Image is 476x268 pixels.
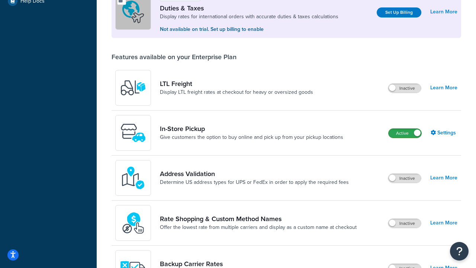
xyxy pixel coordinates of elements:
[388,219,421,228] label: Inactive
[120,210,146,236] img: icon-duo-feat-rate-shopping-ecdd8bed.png
[160,80,313,88] a: LTL Freight
[160,260,351,268] a: Backup Carrier Rates
[112,53,237,61] div: Features available on your Enterprise Plan
[377,7,421,17] a: Set Up Billing
[430,218,457,228] a: Learn More
[430,173,457,183] a: Learn More
[160,224,357,231] a: Offer the lowest rate from multiple carriers and display as a custom name at checkout
[160,179,349,186] a: Determine US address types for UPS or FedEx in order to apply the required fees
[160,125,343,133] a: In-Store Pickup
[450,242,469,261] button: Open Resource Center
[160,215,357,223] a: Rate Shopping & Custom Method Names
[120,165,146,191] img: kIG8fy0lQAAAABJRU5ErkJggg==
[120,120,146,146] img: wfgcfpwTIucLEAAAAASUVORK5CYII=
[431,128,457,138] a: Settings
[430,83,457,93] a: Learn More
[388,174,421,183] label: Inactive
[430,7,457,17] a: Learn More
[120,75,146,101] img: y79ZsPf0fXUFUhFXDzUgf+ktZg5F2+ohG75+v3d2s1D9TjoU8PiyCIluIjV41seZevKCRuEjTPPOKHJsQcmKCXGdfprl3L4q7...
[160,170,349,178] a: Address Validation
[160,89,313,96] a: Display LTL freight rates at checkout for heavy or oversized goods
[160,25,338,33] p: Not available on trial. Set up billing to enable
[160,13,338,20] a: Display rates for international orders with accurate duties & taxes calculations
[160,4,338,12] a: Duties & Taxes
[388,84,421,93] label: Inactive
[160,134,343,141] a: Give customers the option to buy online and pick up from your pickup locations
[389,129,421,138] label: Active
